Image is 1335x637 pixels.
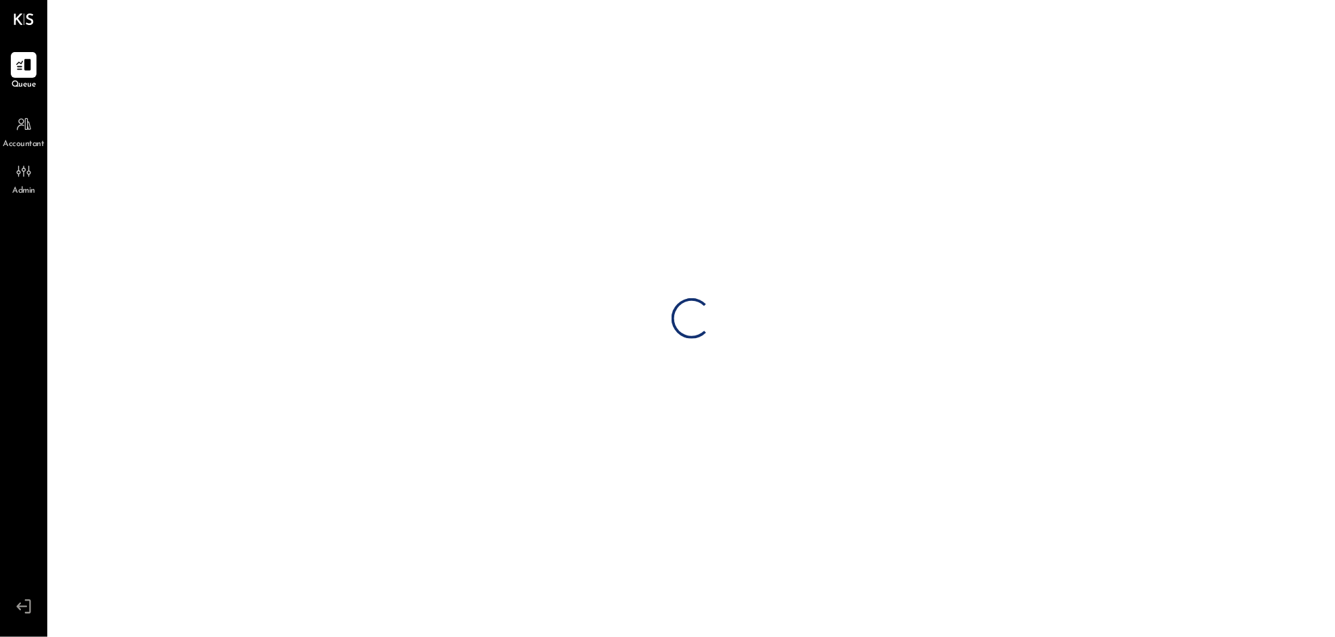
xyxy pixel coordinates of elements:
[3,139,45,151] span: Accountant
[11,79,36,91] span: Queue
[1,158,47,197] a: Admin
[12,185,35,197] span: Admin
[1,112,47,151] a: Accountant
[1,52,47,91] a: Queue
